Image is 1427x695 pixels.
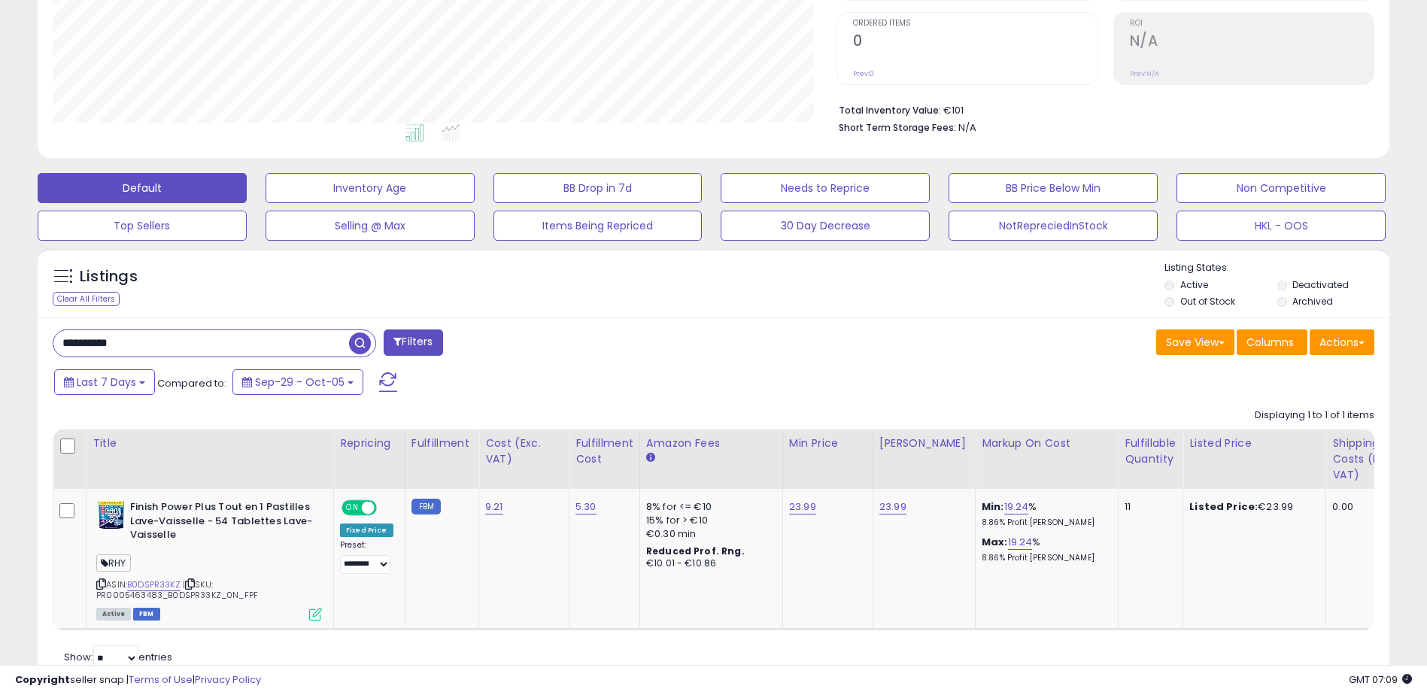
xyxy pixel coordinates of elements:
div: Amazon Fees [646,436,776,451]
a: 19.24 [1004,499,1029,514]
span: | SKU: PR0005463483_B0DSPR33KZ_0N_FPF [96,578,258,601]
a: 23.99 [789,499,816,514]
button: NotRepreciedInStock [949,211,1158,241]
button: Top Sellers [38,211,247,241]
li: €101 [839,100,1363,118]
div: Clear All Filters [53,292,120,306]
div: Listed Price [1189,436,1319,451]
th: The percentage added to the cost of goods (COGS) that forms the calculator for Min & Max prices. [976,429,1119,489]
button: Needs to Reprice [721,173,930,203]
span: All listings currently available for purchase on Amazon [96,608,131,621]
a: 19.24 [1008,535,1033,550]
div: €0.30 min [646,527,771,541]
strong: Copyright [15,672,70,687]
div: 15% for > €10 [646,514,771,527]
button: Items Being Repriced [493,211,703,241]
span: Show: entries [64,650,172,664]
span: ON [343,502,362,514]
a: B0DSPR33KZ [127,578,181,591]
button: BB Drop in 7d [493,173,703,203]
p: 8.86% Profit [PERSON_NAME] [982,517,1107,528]
small: Amazon Fees. [646,451,655,465]
button: Filters [384,329,442,356]
button: Sep-29 - Oct-05 [232,369,363,395]
div: Title [93,436,327,451]
a: Terms of Use [129,672,193,687]
span: OFF [375,502,399,514]
div: Cost (Exc. VAT) [485,436,563,467]
label: Archived [1292,295,1333,308]
span: Last 7 Days [77,375,136,390]
h2: 0 [853,32,1097,53]
div: 8% for <= €10 [646,500,771,514]
div: [PERSON_NAME] [879,436,969,451]
button: Selling @ Max [266,211,475,241]
div: Repricing [340,436,399,451]
small: Prev: N/A [1130,69,1159,78]
h2: N/A [1130,32,1374,53]
a: Privacy Policy [195,672,261,687]
div: Displaying 1 to 1 of 1 items [1255,408,1374,423]
b: Finish Power Plus Tout en 1 Pastilles Lave-Vaisselle - 54 Tablettes Lave-Vaisselle [130,500,313,546]
b: Max: [982,535,1008,549]
div: Markup on Cost [982,436,1112,451]
span: Columns [1246,335,1294,350]
div: €23.99 [1189,500,1314,514]
button: Save View [1156,329,1234,355]
small: FBM [411,499,441,514]
span: Sep-29 - Oct-05 [255,375,345,390]
div: Min Price [789,436,867,451]
span: 2025-10-13 07:09 GMT [1349,672,1412,687]
div: Fulfillment Cost [575,436,633,467]
span: Compared to: [157,376,226,390]
img: 51cFROHcjbL._SL40_.jpg [96,500,126,530]
button: Default [38,173,247,203]
small: Prev: 0 [853,69,874,78]
div: €10.01 - €10.86 [646,557,771,570]
button: Actions [1310,329,1374,355]
b: Short Term Storage Fees: [839,121,956,134]
div: ASIN: [96,500,322,619]
label: Active [1180,278,1208,291]
b: Min: [982,499,1004,514]
span: FBM [133,608,160,621]
div: % [982,500,1107,528]
a: 9.21 [485,499,503,514]
div: 11 [1125,500,1171,514]
p: 8.86% Profit [PERSON_NAME] [982,553,1107,563]
div: Fulfillment [411,436,472,451]
b: Reduced Prof. Rng. [646,545,745,557]
button: Non Competitive [1177,173,1386,203]
div: 0.00 [1332,500,1404,514]
span: RHY [96,554,131,572]
span: N/A [958,120,976,135]
a: 23.99 [879,499,906,514]
span: ROI [1130,20,1374,28]
h5: Listings [80,266,138,287]
button: HKL - OOS [1177,211,1386,241]
button: Columns [1237,329,1307,355]
p: Listing States: [1164,261,1389,275]
span: Ordered Items [853,20,1097,28]
div: Preset: [340,540,393,574]
div: % [982,536,1107,563]
button: BB Price Below Min [949,173,1158,203]
label: Out of Stock [1180,295,1235,308]
div: Fixed Price [340,524,393,537]
button: Inventory Age [266,173,475,203]
button: 30 Day Decrease [721,211,930,241]
b: Listed Price: [1189,499,1258,514]
div: seller snap | | [15,673,261,687]
label: Deactivated [1292,278,1349,291]
button: Last 7 Days [54,369,155,395]
b: Total Inventory Value: [839,104,941,117]
div: Fulfillable Quantity [1125,436,1177,467]
div: Shipping Costs (Exc. VAT) [1332,436,1410,483]
a: 5.30 [575,499,597,514]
